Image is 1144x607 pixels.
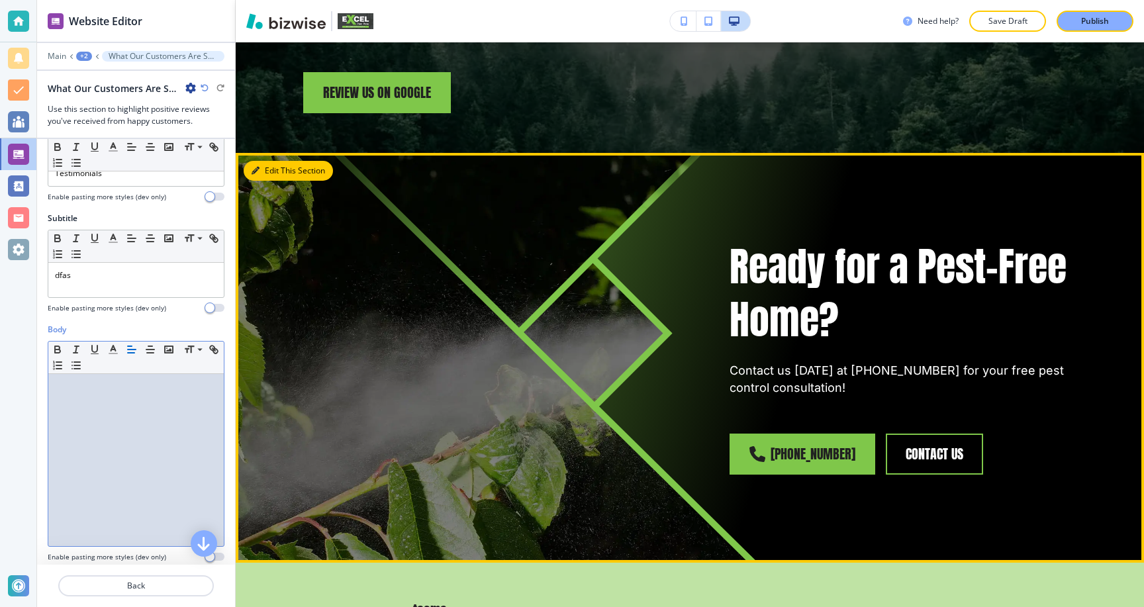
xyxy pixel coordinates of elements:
[48,81,180,95] h2: What Our Customers Are Saying-1
[48,13,64,29] img: editor icon
[69,13,142,29] h2: Website Editor
[48,192,166,202] h4: Enable pasting more styles (dev only)
[109,52,218,61] p: What Our Customers Are Saying-1
[246,13,326,29] img: Bizwise Logo
[60,580,213,592] p: Back
[969,11,1046,32] button: Save Draft
[986,15,1029,27] p: Save Draft
[48,212,77,224] h2: Subtitle
[338,13,373,29] img: Your Logo
[102,51,224,62] button: What Our Customers Are Saying-1
[886,434,983,475] button: contact us
[48,324,66,336] h2: Body
[244,161,333,181] button: Edit This Section
[303,72,451,113] button: review us on google
[1057,11,1133,32] button: Publish
[48,103,224,127] h3: Use this section to highlight positive reviews you've received from happy customers.
[1081,15,1109,27] p: Publish
[48,303,166,313] h4: Enable pasting more styles (dev only)
[918,15,959,27] h3: Need help?
[730,240,1076,346] h2: Ready for a Pest-Free Home?
[55,167,217,179] p: Testimonials
[76,52,92,61] button: +2
[730,362,1076,397] p: Contact us [DATE] at [PHONE_NUMBER] for your free pest control consultation!
[730,434,875,475] a: [PHONE_NUMBER]
[48,552,166,562] h4: Enable pasting more styles (dev only)
[58,575,214,596] button: Back
[55,269,217,281] p: dfas
[48,52,66,61] button: Main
